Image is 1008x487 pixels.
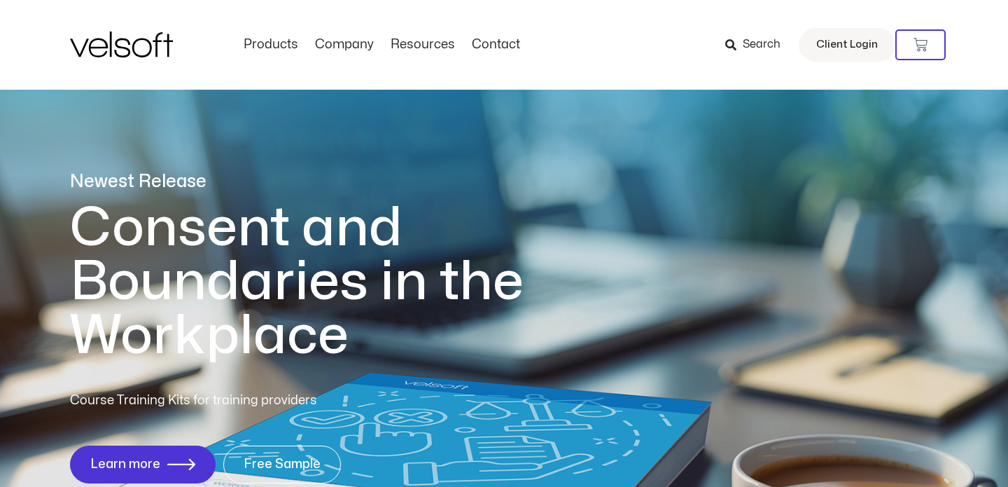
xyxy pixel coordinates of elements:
[743,36,780,54] span: Search
[235,37,307,53] a: ProductsMenu Toggle
[70,391,419,411] p: Course Training Kits for training providers
[90,458,160,472] span: Learn more
[70,170,581,194] p: Newest Release
[235,37,528,53] nav: Menu
[799,28,895,62] a: Client Login
[725,33,790,57] a: Search
[70,32,173,57] img: Velsoft Training Materials
[816,36,878,54] span: Client Login
[223,446,341,483] a: Free Sample
[244,458,321,472] span: Free Sample
[307,37,382,53] a: CompanyMenu Toggle
[463,37,528,53] a: ContactMenu Toggle
[382,37,463,53] a: ResourcesMenu Toggle
[70,201,581,363] h1: Consent and Boundaries in the Workplace
[70,446,216,483] a: Learn more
